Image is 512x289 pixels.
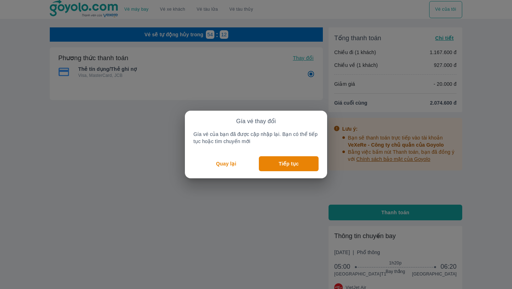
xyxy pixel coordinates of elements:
p: Gía vé thay đổi [236,118,276,125]
p: Tiếp tục [279,160,299,167]
button: Tiếp tục [259,156,319,171]
button: Quay lại [193,156,259,171]
p: Gía vé của bạn đã được cập nhập lại. Bạn có thể tiếp tục hoặc tìm chuyến mới [193,131,319,145]
p: Quay lại [216,160,236,167]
